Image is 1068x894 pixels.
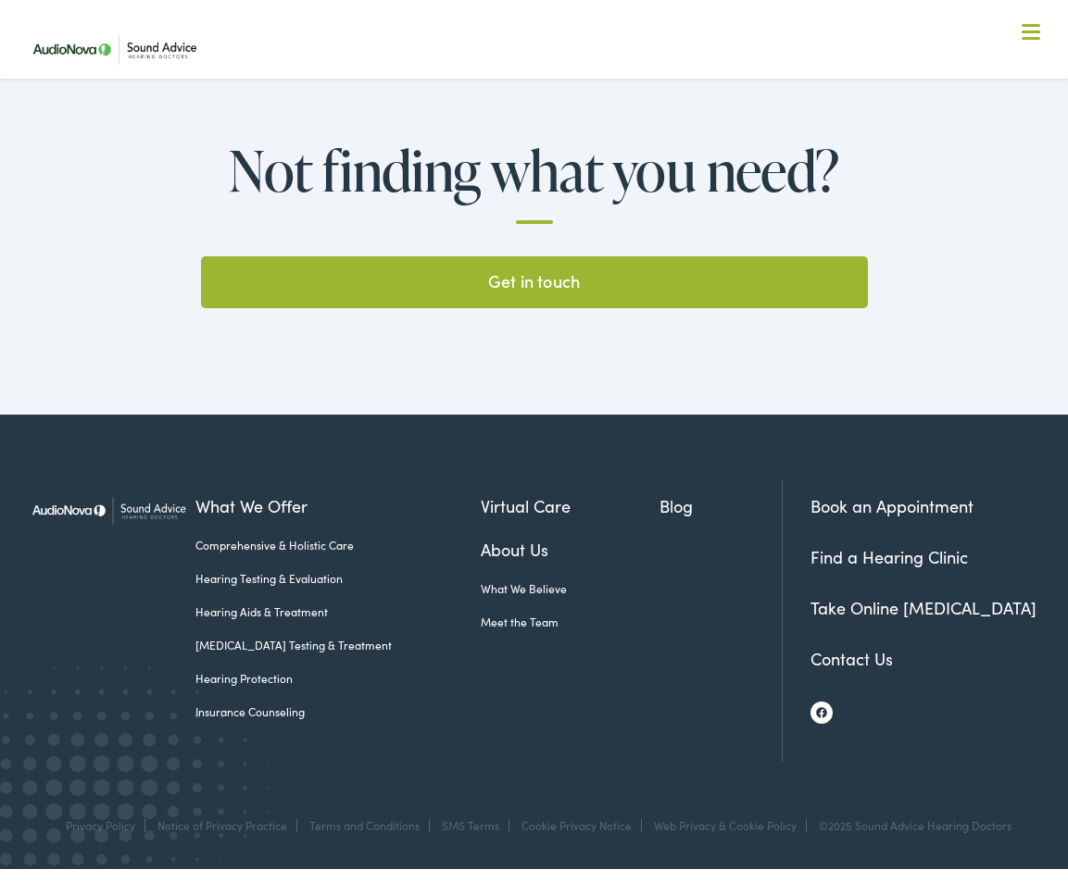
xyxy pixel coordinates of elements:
[195,703,481,720] a: Insurance Counseling
[201,140,868,224] h2: Not finding what you need?
[195,637,481,653] a: [MEDICAL_DATA] Testing & Treatment
[810,494,974,517] a: Book an Appointment
[201,256,868,308] a: Get in touch
[309,817,420,833] a: Terms and Conditions
[654,817,797,833] a: Web Privacy & Cookie Policy
[442,817,499,833] a: SMS Terms
[157,817,287,833] a: Notice of Privacy Practice
[810,596,1037,619] a: Take Online [MEDICAL_DATA]
[481,493,660,518] a: Virtual Care
[21,479,195,540] img: Sound Advice Hearing Doctors
[195,537,481,553] a: Comprehensive & Holistic Care
[660,493,782,518] a: Blog
[195,670,481,687] a: Hearing Protection
[66,817,135,833] a: Privacy Policy
[195,570,481,587] a: Hearing Testing & Evaluation
[195,603,481,620] a: Hearing Aids & Treatment
[481,537,660,562] a: About Us
[810,819,1011,832] div: ©2025 Sound Advice Hearing Doctors
[810,545,968,568] a: Find a Hearing Clinic
[481,580,660,597] a: What We Believe
[810,647,893,670] a: Contact Us
[195,493,481,518] a: What We Offer
[481,614,660,630] a: Meet the Team
[816,707,827,718] img: Facebook icon, indicating the presence of the site or brand on the social media platform.
[521,817,632,833] a: Cookie Privacy Notice
[35,74,1047,131] a: What We Offer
